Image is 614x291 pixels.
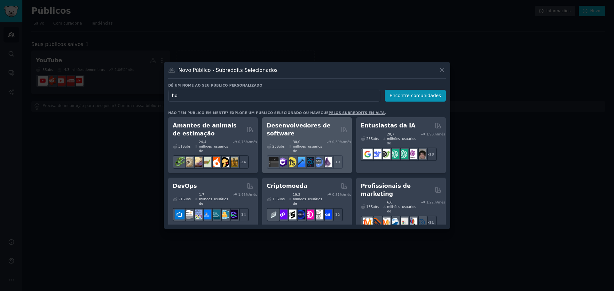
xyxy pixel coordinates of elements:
font: 1,7 milhões de [199,193,212,205]
font: usuários [214,197,228,201]
img: herpetologia [175,157,185,167]
img: finanças étnicas [269,210,279,219]
font: 24 [241,160,246,164]
img: tartaruga [201,157,211,167]
img: aprenda javascript [287,157,296,167]
img: azuredevops [175,210,185,219]
img: Docker_DevOps [193,210,202,219]
img: lagartixas-leopardo [193,157,202,167]
font: Não tem público em mente? Explore um público selecionado ou navegue [168,111,329,115]
img: Marketing Online [416,218,426,227]
img: definição_ [322,210,332,219]
img: Busca Profunda [372,149,382,159]
a: pelos subreddits em alta [329,111,385,115]
img: reativo nativo [304,157,314,167]
font: 12 [335,213,340,217]
img: OpenAIDev [407,149,417,159]
font: 19,2 milhões de [293,193,306,205]
img: Pergunte ao Marketing [381,218,390,227]
font: Subs [371,205,379,209]
font: 24,4 milhões de [199,140,212,153]
font: usuários [308,144,322,148]
img: raça de cachorro [228,157,238,167]
img: Inteligência Artificial [416,149,426,159]
font: Subs [183,144,191,148]
font: Novo Público - Subreddits Selecionados [178,67,278,73]
img: Programação iOS [295,157,305,167]
img: web3 [295,210,305,219]
font: Subs [277,144,285,148]
font: 18 [429,152,434,156]
font: 21 [178,197,183,201]
img: prompts_do_chatgpt_ [398,149,408,159]
img: participante da etnia [287,210,296,219]
img: Especialistas Certificados pela AWS [184,210,193,219]
img: Links DevOps [201,210,211,219]
font: %/mês [246,140,257,144]
font: usuários [402,137,416,141]
font: Subs [183,197,191,201]
font: Profissionais de marketing [361,183,411,197]
font: Encontre comunidades [390,93,441,98]
font: 14 [241,213,246,217]
font: Entusiastas da IA [361,122,415,129]
font: 11 [429,220,434,224]
font: Amantes de animais de estimação [173,122,237,137]
img: marketing_de_conteúdo [363,218,373,227]
font: 1,96 [238,193,246,196]
font: usuários [402,205,416,209]
font: 19 [335,160,340,164]
font: 30,0 milhões de [293,140,306,153]
font: usuários [308,197,322,201]
img: Marketing por e-mail [390,218,399,227]
img: engenharia de plataforma [210,210,220,219]
font: %/mês [434,200,445,204]
img: software [269,157,279,167]
img: PetAdvice [219,157,229,167]
img: 0xPolígono [278,210,287,219]
font: 0,31 [332,193,340,196]
font: 1,90 [426,132,434,136]
img: defiblockchain [304,210,314,219]
font: 18 [366,205,371,209]
font: %/mês [340,193,351,196]
input: Escolha um nome curto, como "Profissionais de Marketing Digital" ou "Cineastas" [168,90,380,102]
font: Criptomoeda [267,183,307,189]
font: Desenvolvedores de software [267,122,331,137]
font: DevOps [173,183,197,189]
font: Subs [371,137,379,141]
font: 1,22 [426,200,434,204]
font: %/mês [246,193,257,196]
img: GoogleGeminiAI [363,149,373,159]
img: bigseo [372,218,382,227]
font: 20,7 milhões de [387,132,400,145]
img: Design do prompt do chatgpt [390,149,399,159]
img: CriptoNotícias [313,210,323,219]
font: Subs [277,197,285,201]
font: %/mês [340,140,351,144]
img: aws_cdk [219,210,229,219]
font: 0,39 [332,140,340,144]
img: Pesquisa de Marketing [407,218,417,227]
img: elixir [322,157,332,167]
font: 31 [178,144,183,148]
font: %/mês [434,132,445,136]
font: 26 [272,144,277,148]
img: Pergunte à Ciência da Computação [313,157,323,167]
img: Engenheiros de plataforma [228,210,238,219]
font: 25 [366,137,371,141]
font: . [385,111,386,115]
img: calopsita [210,157,220,167]
font: 0,73 [238,140,246,144]
font: 6,6 milhões de [387,200,400,213]
font: Dê um nome ao seu público personalizado [168,83,262,87]
img: Catálogo de ferramentas de IA [381,149,390,159]
font: 19 [272,197,277,201]
font: usuários [214,144,228,148]
img: anúncios do Google [398,218,408,227]
button: Encontre comunidades [385,90,446,102]
img: bola python [184,157,193,167]
img: c sustenido [278,157,287,167]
